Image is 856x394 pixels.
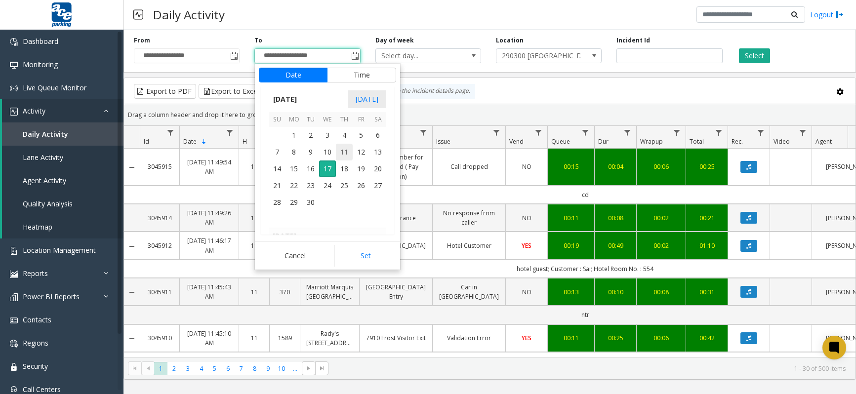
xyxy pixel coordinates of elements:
[319,112,336,127] th: We
[23,106,45,116] span: Activity
[306,329,353,348] a: Rady's [STREET_ADDRESS]
[254,36,262,45] label: To
[319,160,336,177] span: 17
[195,362,208,375] span: Page 4
[601,333,630,343] div: 00:25
[124,242,140,250] a: Collapse Details
[23,385,61,394] span: Call Centers
[369,112,386,127] th: Sa
[348,90,386,108] span: [DATE]
[269,177,285,194] span: 21
[285,144,302,160] td: Monday, September 8, 2025
[269,160,285,177] td: Sunday, September 14, 2025
[2,215,123,238] a: Heatmap
[774,137,790,146] span: Video
[601,241,630,250] div: 00:49
[302,127,319,144] td: Tuesday, September 2, 2025
[23,361,48,371] span: Security
[276,287,294,297] a: 370
[23,338,48,348] span: Regions
[23,245,96,255] span: Location Management
[554,333,588,343] a: 00:11
[692,241,722,250] div: 01:10
[369,160,386,177] td: Saturday, September 20, 2025
[643,162,680,171] a: 00:06
[319,144,336,160] td: Wednesday, September 10, 2025
[554,213,588,223] a: 00:11
[532,126,545,139] a: Vend Filter Menu
[269,194,285,211] td: Sunday, September 28, 2025
[285,177,302,194] td: Monday, September 22, 2025
[146,287,173,297] a: 3045911
[369,177,386,194] span: 27
[366,333,426,343] a: 7910 Frost Visitor Exit
[10,386,18,394] img: 'icon'
[245,213,263,223] a: 11
[836,9,844,20] img: logout
[353,144,369,160] td: Friday, September 12, 2025
[643,287,680,297] div: 00:08
[353,177,369,194] span: 26
[269,228,386,244] th: [DATE]
[302,177,319,194] td: Tuesday, September 23, 2025
[318,364,326,372] span: Go to the last page
[134,84,196,99] button: Export to PDF
[712,126,726,139] a: Total Filter Menu
[315,361,328,375] span: Go to the last page
[319,127,336,144] span: 3
[285,194,302,211] td: Monday, September 29, 2025
[369,127,386,144] td: Saturday, September 6, 2025
[601,287,630,297] a: 00:10
[200,138,208,146] span: Sortable
[551,137,570,146] span: Queue
[167,362,181,375] span: Page 2
[183,137,197,146] span: Date
[334,364,846,373] kendo-pager-info: 1 - 30 of 500 items
[334,245,397,267] button: Set
[739,48,770,63] button: Select
[10,108,18,116] img: 'icon'
[509,137,524,146] span: Vend
[285,112,302,127] th: Mo
[692,162,722,171] a: 00:25
[692,333,722,343] div: 00:42
[2,192,123,215] a: Quality Analysis
[2,169,123,192] a: Agent Activity
[512,241,541,250] a: YES
[512,333,541,343] a: YES
[601,162,630,171] a: 00:04
[554,241,588,250] a: 00:19
[10,316,18,324] img: 'icon'
[522,288,531,296] span: NO
[245,241,263,250] a: 11
[554,162,588,171] a: 00:15
[23,60,58,69] span: Monitoring
[353,127,369,144] span: 5
[275,362,288,375] span: Page 10
[336,127,353,144] td: Thursday, September 4, 2025
[692,213,722,223] a: 00:21
[2,99,123,122] a: Activity
[336,177,353,194] td: Thursday, September 25, 2025
[269,144,285,160] td: Sunday, September 7, 2025
[369,127,386,144] span: 6
[353,160,369,177] span: 19
[10,340,18,348] img: 'icon'
[208,362,221,375] span: Page 5
[643,213,680,223] a: 00:02
[327,68,396,82] button: Time tab
[754,126,768,139] a: Rec. Filter Menu
[124,288,140,296] a: Collapse Details
[285,144,302,160] span: 8
[148,2,230,27] h3: Daily Activity
[522,162,531,171] span: NO
[221,362,235,375] span: Page 6
[154,362,167,375] span: Page 1
[554,287,588,297] div: 00:13
[522,334,531,342] span: YES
